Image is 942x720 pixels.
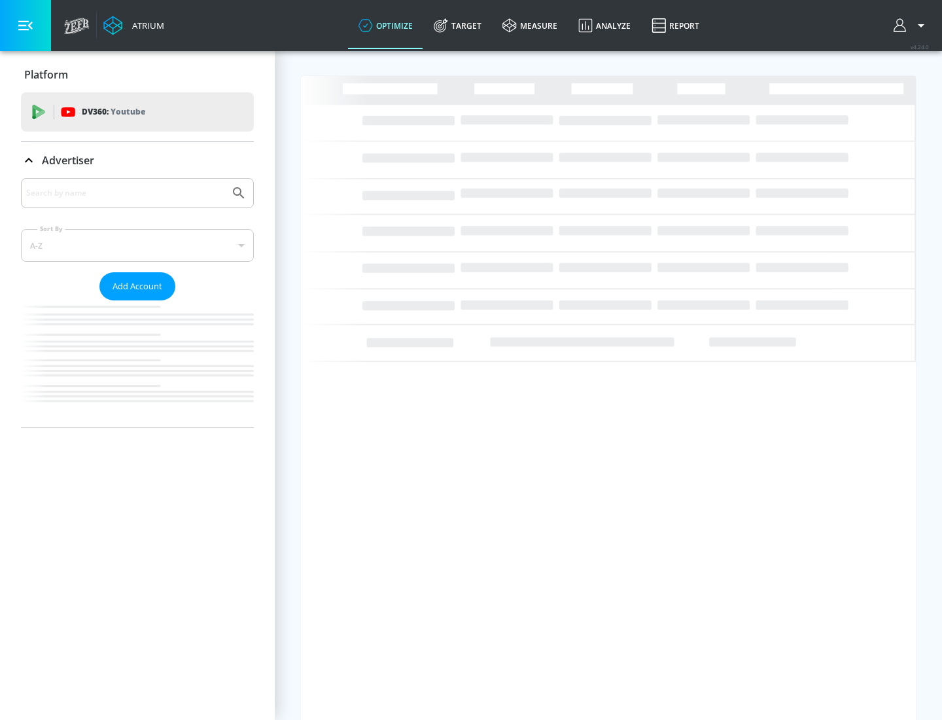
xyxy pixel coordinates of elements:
div: Advertiser [21,178,254,427]
a: Atrium [103,16,164,35]
nav: list of Advertiser [21,300,254,427]
div: Platform [21,56,254,93]
div: DV360: Youtube [21,92,254,132]
a: measure [492,2,568,49]
span: Add Account [113,279,162,294]
label: Sort By [37,225,65,233]
a: Target [423,2,492,49]
p: Platform [24,67,68,82]
p: DV360: [82,105,145,119]
a: Analyze [568,2,641,49]
p: Youtube [111,105,145,118]
div: Advertiser [21,142,254,179]
div: A-Z [21,229,254,262]
p: Advertiser [42,153,94,168]
input: Search by name [26,185,224,202]
div: Atrium [127,20,164,31]
a: Report [641,2,710,49]
button: Add Account [99,272,175,300]
a: optimize [348,2,423,49]
span: v 4.24.0 [911,43,929,50]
